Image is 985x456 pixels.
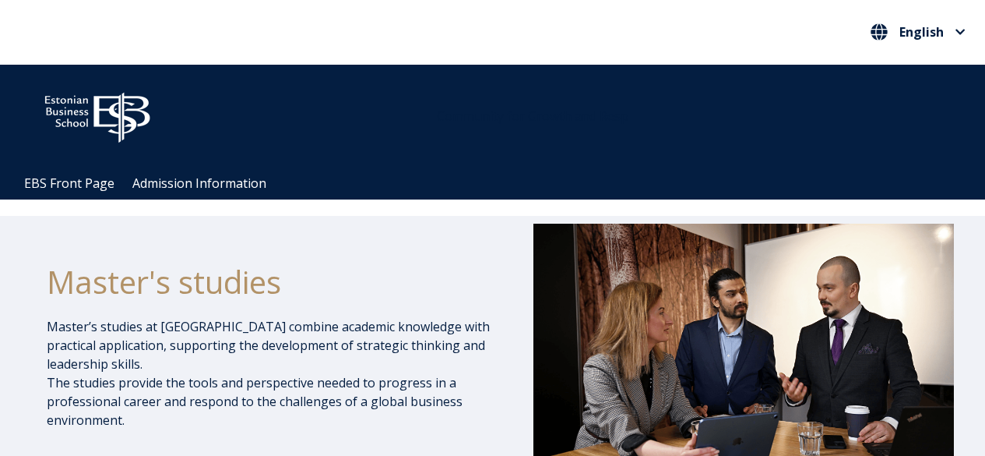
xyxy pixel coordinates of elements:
[16,168,985,200] div: Navigation Menu
[867,19,969,44] button: English
[437,108,628,125] span: Community for Growth and Resp
[31,80,164,147] img: ebs_logo2016_white
[47,263,498,302] h1: Master's studies
[867,19,969,45] nav: Select your language
[899,26,944,38] span: English
[24,175,114,192] a: EBS Front Page
[47,317,498,429] p: Master’s studies at [GEOGRAPHIC_DATA] combine academic knowledge with practical application, supp...
[132,175,266,192] a: Admission Information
